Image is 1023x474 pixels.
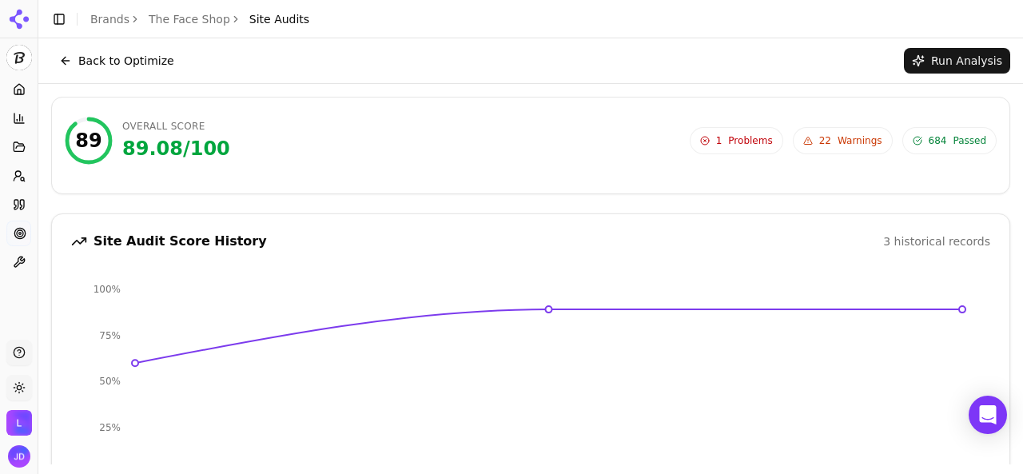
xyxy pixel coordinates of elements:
[90,13,129,26] a: Brands
[94,284,121,295] tspan: 100%
[122,120,230,133] div: Overall Score
[8,445,30,468] img: Juan Dolan
[51,48,182,74] button: Back to Optimize
[929,134,947,147] span: 684
[6,410,32,436] img: LG H&H
[969,396,1007,434] div: Open Intercom Messenger
[904,48,1010,74] button: Run Analysis
[71,233,267,249] div: Site Audit Score History
[99,330,121,341] tspan: 75%
[819,134,831,147] span: 22
[75,128,102,153] div: 89
[99,376,121,387] tspan: 50%
[6,45,32,70] button: Current brand: The Face Shop
[883,233,990,249] div: 3 historical records
[6,410,32,436] button: Open organization switcher
[953,134,986,147] span: Passed
[99,422,121,433] tspan: 25%
[149,11,230,27] a: The Face Shop
[122,136,230,161] div: 89.08 / 100
[249,11,309,27] span: Site Audits
[6,45,32,70] img: The Face Shop
[8,445,30,468] button: Open user button
[90,11,309,27] nav: breadcrumb
[728,134,772,147] span: Problems
[716,134,722,147] span: 1
[838,134,882,147] span: Warnings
